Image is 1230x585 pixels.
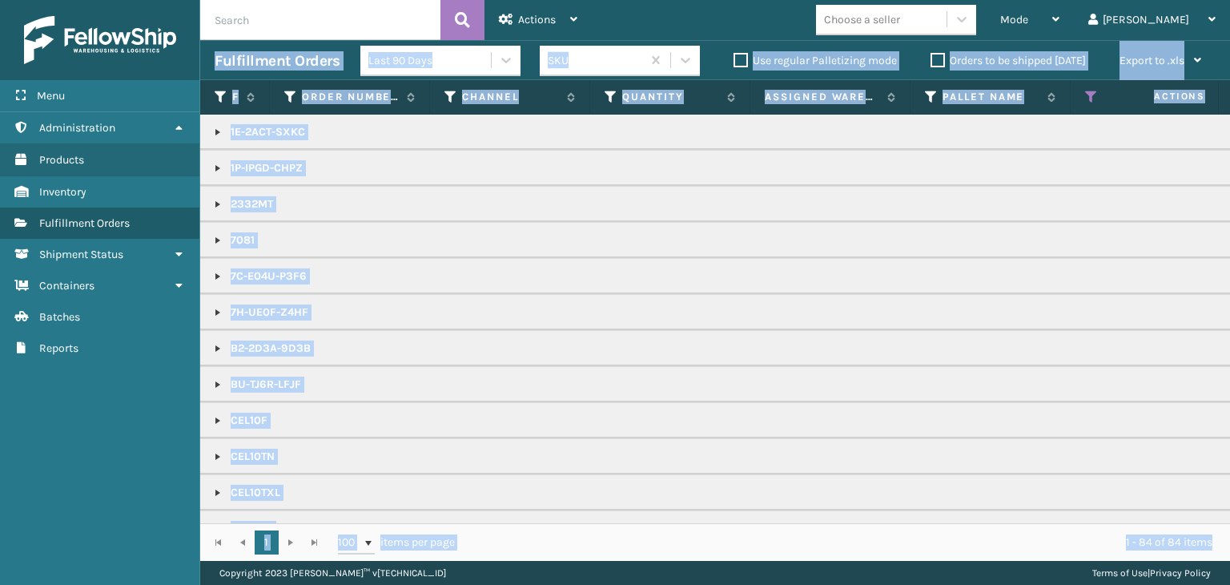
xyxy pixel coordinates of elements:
div: Choose a seller [824,11,900,28]
span: Shipment Status [39,248,123,261]
label: Fulfillment Order Id [232,90,239,104]
p: Copyright 2023 [PERSON_NAME]™ v [TECHNICAL_ID] [219,561,446,585]
label: Use regular Palletizing mode [734,54,897,67]
div: 1 - 84 of 84 items [477,535,1212,551]
span: Containers [39,279,94,292]
span: Products [39,153,84,167]
span: Menu [37,89,65,103]
label: Channel [462,90,559,104]
span: Reports [39,341,78,355]
span: Inventory [39,185,86,199]
span: Export to .xls [1119,54,1184,67]
span: items per page [338,531,455,555]
h3: Fulfillment Orders [215,51,340,71]
span: 100 [338,535,362,551]
label: Assigned Warehouse [765,90,879,104]
img: logo [24,16,176,64]
span: Batches [39,310,80,324]
a: 1 [255,531,279,555]
label: Orders to be shipped [DATE] [931,54,1086,67]
label: Pallet Name [943,90,1039,104]
span: Actions [518,13,556,26]
label: Quantity [622,90,719,104]
a: Terms of Use [1092,567,1148,579]
label: Order Number [302,90,399,104]
div: Last 90 Days [368,52,492,69]
span: Mode [1000,13,1028,26]
span: Actions [1103,83,1215,110]
span: Administration [39,121,115,135]
div: SKU [548,52,643,69]
span: Fulfillment Orders [39,216,130,230]
a: Privacy Policy [1150,567,1211,579]
div: | [1092,561,1211,585]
